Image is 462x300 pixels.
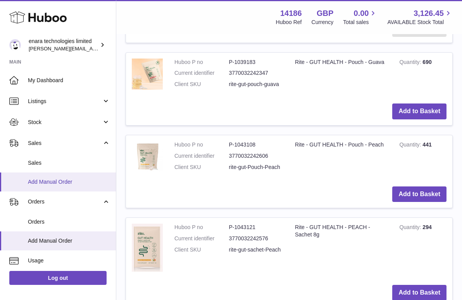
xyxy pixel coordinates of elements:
[229,235,284,242] dd: 3770032242576
[132,224,163,271] img: Rite - GUT HEALTH - PEACH - Sachet 8g
[28,218,110,226] span: Orders
[28,140,102,147] span: Sales
[229,224,284,231] dd: P-1043121
[229,141,284,148] dd: P-1043108
[28,198,102,205] span: Orders
[317,8,333,19] strong: GBP
[229,246,284,253] dd: rite-gut-sachet-Peach
[289,218,393,279] td: Rite - GUT HEALTH - PEACH - Sachet 8g
[29,45,155,52] span: [PERSON_NAME][EMAIL_ADDRESS][DOMAIN_NAME]
[399,59,422,67] strong: Quantity
[28,159,110,167] span: Sales
[174,59,229,66] dt: Huboo P no
[354,8,369,19] span: 0.00
[174,81,229,88] dt: Client SKU
[280,8,302,19] strong: 14186
[28,257,110,264] span: Usage
[132,59,163,90] img: Rite - GUT HEALTH - Pouch - Guava
[9,271,107,285] a: Log out
[174,246,229,253] dt: Client SKU
[393,218,452,279] td: 294
[28,178,110,186] span: Add Manual Order
[132,141,163,172] img: Rite - GUT HEALTH - Pouch - Peach
[229,81,284,88] dd: rite-gut-pouch-guava
[229,69,284,77] dd: 3770032242347
[28,98,102,105] span: Listings
[343,19,378,26] span: Total sales
[174,141,229,148] dt: Huboo P no
[392,186,446,202] button: Add to Basket
[174,152,229,160] dt: Current identifier
[387,19,453,26] span: AVAILABLE Stock Total
[399,224,422,232] strong: Quantity
[28,237,110,245] span: Add Manual Order
[174,69,229,77] dt: Current identifier
[229,59,284,66] dd: P-1039183
[229,152,284,160] dd: 3770032242606
[174,235,229,242] dt: Current identifier
[229,164,284,171] dd: rite-gut-Pouch-Peach
[29,38,98,52] div: enara technologies limited
[28,119,102,126] span: Stock
[392,103,446,119] button: Add to Basket
[393,135,452,181] td: 441
[289,53,393,98] td: Rite - GUT HEALTH - Pouch - Guava
[399,141,422,150] strong: Quantity
[289,135,393,181] td: Rite - GUT HEALTH - Pouch - Peach
[28,77,110,84] span: My Dashboard
[174,164,229,171] dt: Client SKU
[312,19,334,26] div: Currency
[9,39,21,51] img: Dee@enara.co
[414,8,444,19] span: 3,126.45
[174,224,229,231] dt: Huboo P no
[343,8,378,26] a: 0.00 Total sales
[393,53,452,98] td: 690
[387,8,453,26] a: 3,126.45 AVAILABLE Stock Total
[276,19,302,26] div: Huboo Ref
